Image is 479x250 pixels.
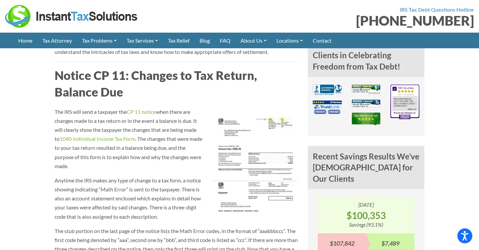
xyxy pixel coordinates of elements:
a: CP 11 notice [127,109,156,115]
i: Savings (93.1%) [349,221,383,228]
p: The IRS will send a taxpayer the when there are changes made to a tax return or in the event a ba... [55,107,298,170]
div: [PHONE_NUMBER] [244,14,474,27]
a: FAQ [215,33,236,48]
a: Locations [271,33,308,48]
a: Tax Services [122,33,163,48]
a: Tax Problems [77,33,122,48]
img: iVouch Reviews [390,85,419,119]
img: TrustPilot [352,113,381,125]
a: 1040 Individual Income Tax Form [60,135,135,142]
a: Tax Attorney [37,33,77,48]
a: Instant Tax Solutions Logo [5,12,138,19]
a: Blog [195,33,215,48]
a: Privacy Verified [352,88,381,94]
h4: Recent Savings Results We’ve [DEMOGRAPHIC_DATA] for Our Clients [308,146,424,189]
img: TrustLink [313,101,342,115]
a: Home [13,33,37,48]
img: Instant Tax Solutions Logo [5,5,138,28]
strong: IRS Tax Debt Questions Hotline [400,6,474,13]
img: Business Verified [352,100,381,107]
h4: Join 1,000’s of Satisfied Clients in Celebrating Freedom from Tax Debt! [308,33,424,77]
img: IRS Form CP 11 [213,107,298,220]
strong: $100,353 [318,209,414,221]
i: [DATE] [358,201,374,208]
a: Business Verified [352,102,381,108]
img: Privacy Verified [352,85,381,94]
a: Tax Relief [163,33,195,48]
a: Contact [308,33,336,48]
h2: Notice CP 11: Changes to Tax Return, Balance Due [55,67,298,101]
p: Anytime the IRS makes any type of change to a tax form, a notice showing indicating “Math Error” ... [55,176,298,221]
img: BBB A+ [313,85,342,95]
a: TrustPilot [352,118,381,124]
a: About Us [236,33,271,48]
